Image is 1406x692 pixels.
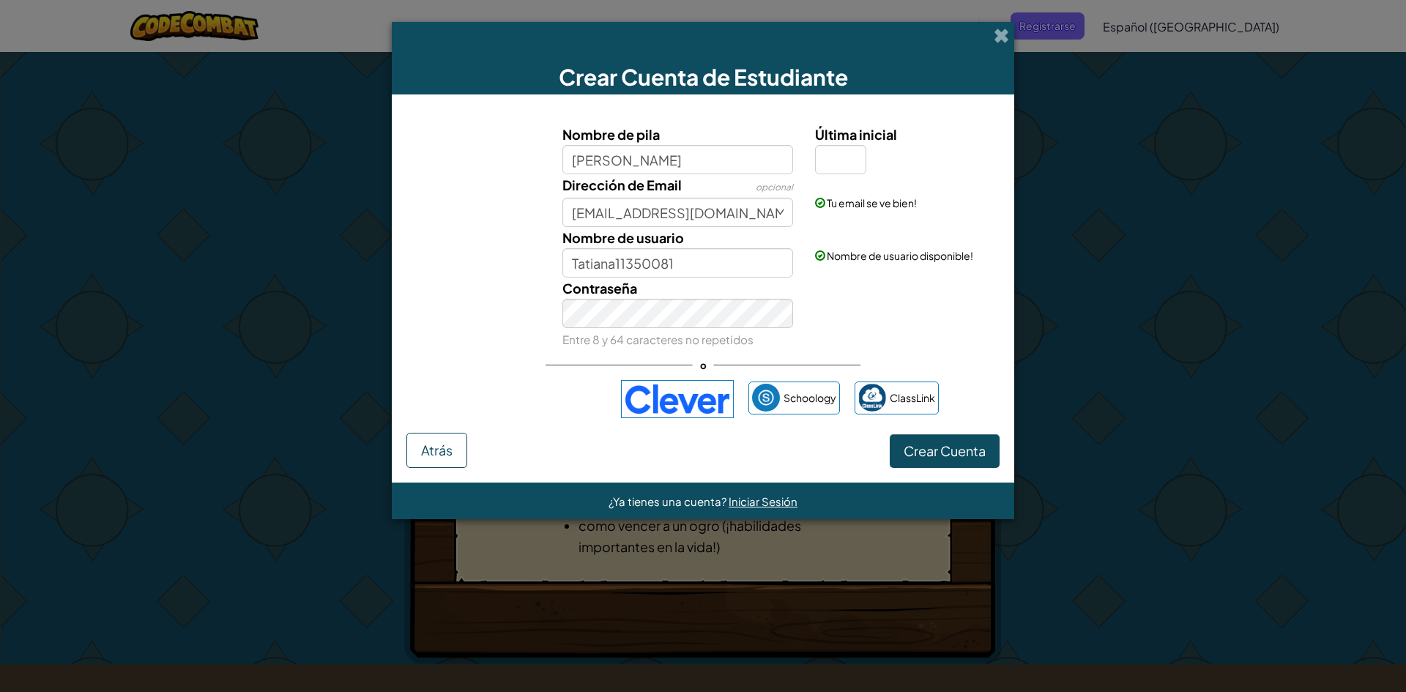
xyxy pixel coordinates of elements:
img: clever-logo-blue.png [621,380,734,418]
img: schoology.png [752,384,780,412]
span: ¿Ya tienes una cuenta? [609,494,729,508]
span: Nombre de usuario [562,229,684,246]
span: o [693,354,714,376]
img: classlink-logo-small.png [858,384,886,412]
iframe: Botón de Acceder con Google [460,383,614,415]
span: Contraseña [562,280,637,297]
span: opcional [756,182,793,193]
span: Dirección de Email [562,176,682,193]
button: Atrás [406,433,467,468]
small: Entre 8 y 64 caracteres no repetidos [562,332,754,346]
span: ClassLink [890,387,935,409]
span: Schoology [784,387,836,409]
span: Nombre de pila [562,126,660,143]
span: Última inicial [815,126,897,143]
a: Iniciar Sesión [729,494,797,508]
span: Atrás [421,442,453,458]
span: Nombre de usuario disponible! [827,249,973,262]
span: Crear Cuenta [904,442,986,459]
span: Crear Cuenta de Estudiante [559,63,848,91]
button: Crear Cuenta [890,434,1000,468]
span: Tu email se ve bien! [827,196,917,209]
